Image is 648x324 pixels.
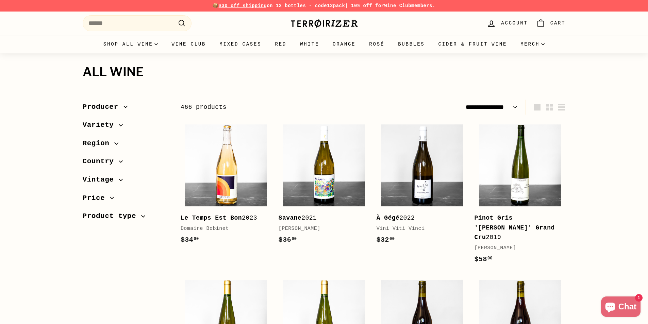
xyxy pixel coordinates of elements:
[279,213,363,223] div: 2021
[384,3,411,8] a: Wine Club
[83,156,119,167] span: Country
[181,225,265,233] div: Domaine Bobinet
[532,13,570,33] a: Cart
[181,236,199,244] span: $34
[599,296,643,319] inbox-online-store-chat: Shopify online store chat
[194,237,199,241] sup: 00
[83,101,123,113] span: Producer
[514,35,551,53] summary: Merch
[377,215,400,221] b: À Gégé
[389,237,395,241] sup: 00
[83,65,566,79] h1: All wine
[377,120,468,252] a: À Gégé2022Vini Viti Vinci
[550,19,566,27] span: Cart
[279,215,302,221] b: Savane
[475,215,555,241] b: Pinot Gris '[PERSON_NAME]' Grand Cru
[181,213,265,223] div: 2023
[97,35,165,53] summary: Shop all wine
[377,225,461,233] div: Vini Viti Vinci
[279,236,297,244] span: $36
[83,118,170,136] button: Variety
[83,172,170,191] button: Vintage
[83,2,566,10] p: 📦 on 12 bottles - code | 10% off for members.
[219,3,267,8] span: $30 off shipping
[83,119,119,131] span: Variety
[377,213,461,223] div: 2022
[69,35,579,53] div: Primary
[279,225,363,233] div: [PERSON_NAME]
[83,192,110,204] span: Price
[83,138,115,149] span: Region
[487,256,493,261] sup: 00
[83,154,170,172] button: Country
[362,35,391,53] a: Rosé
[181,215,242,221] b: Le Temps Est Bon
[475,213,559,242] div: 2019
[432,35,514,53] a: Cider & Fruit Wine
[83,191,170,209] button: Price
[475,120,566,272] a: Pinot Gris '[PERSON_NAME]' Grand Cru2019[PERSON_NAME]
[377,236,395,244] span: $32
[292,237,297,241] sup: 00
[83,174,119,186] span: Vintage
[181,102,373,112] div: 466 products
[391,35,431,53] a: Bubbles
[475,244,559,252] div: [PERSON_NAME]
[83,136,170,154] button: Region
[268,35,293,53] a: Red
[475,255,493,263] span: $58
[83,210,142,222] span: Product type
[293,35,326,53] a: White
[181,120,272,252] a: Le Temps Est Bon2023Domaine Bobinet
[501,19,528,27] span: Account
[327,3,345,8] strong: 12pack
[165,35,213,53] a: Wine Club
[83,100,170,118] button: Producer
[213,35,268,53] a: Mixed Cases
[326,35,362,53] a: Orange
[279,120,370,252] a: Savane2021[PERSON_NAME]
[83,209,170,227] button: Product type
[483,13,532,33] a: Account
